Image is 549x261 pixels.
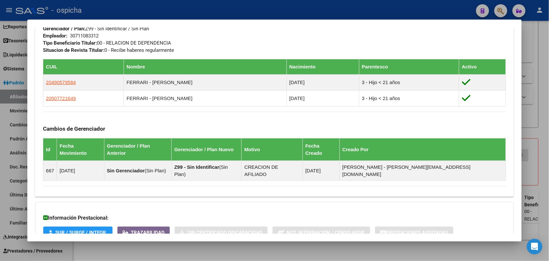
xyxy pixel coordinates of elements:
td: FERRARI - [PERSON_NAME] [124,75,287,91]
th: CUIL [43,59,124,75]
td: FERRARI - [PERSON_NAME] [124,91,287,107]
strong: Z99 - Sin Identificar [174,164,219,170]
strong: Sin Gerenciador [107,168,145,173]
th: Fecha Movimiento [57,138,104,161]
span: Not. Internacion / Censo Hosp. [287,230,365,236]
th: Parentesco [359,59,459,75]
button: Prestaciones Auditadas [375,227,453,239]
td: [DATE] [303,161,340,181]
td: ( ) [104,161,171,181]
button: Trazabilidad [117,227,170,239]
button: Sin Certificado Discapacidad [175,227,268,239]
td: ( ) [171,161,242,181]
span: Z99 - Sin Identificar / Sin Plan [43,26,149,32]
td: [DATE] [287,91,359,107]
th: Fecha Creado [303,138,340,161]
button: SUR / SURGE / INTEGR. [43,227,113,239]
strong: Tipo Beneficiario Titular: [43,40,97,46]
span: Sin Certificado Discapacidad [187,230,262,236]
strong: Empleador: [43,33,67,39]
span: 20507721649 [46,95,76,101]
td: [PERSON_NAME] - [PERSON_NAME][EMAIL_ADDRESS][DOMAIN_NAME] [340,161,506,181]
span: Sin Plan [174,164,228,177]
th: Creado Por [340,138,506,161]
td: 667 [43,161,57,181]
h3: Información Prestacional: [43,214,505,222]
span: Sin Plan [146,168,165,173]
span: 00 - RELACION DE DEPENDENCIA [43,40,171,46]
th: Nombre [124,59,287,75]
th: Motivo [242,138,303,161]
span: SUR / SURGE / INTEGR. [55,230,107,236]
span: Trazabilidad [131,230,165,236]
div: 30711083312 [70,32,99,39]
span: Prestaciones Auditadas [386,230,448,236]
td: 3 - Hijo < 21 años [359,75,459,91]
span: 0 - Recibe haberes regularmente [43,47,174,53]
div: Open Intercom Messenger [527,239,542,254]
strong: Situacion de Revista Titular: [43,47,104,53]
h3: Cambios de Gerenciador [43,125,506,132]
button: Not. Internacion / Censo Hosp. [273,227,370,239]
td: [DATE] [287,75,359,91]
th: Gerenciador / Plan Anterior [104,138,171,161]
th: Activo [459,59,506,75]
th: Gerenciador / Plan Nuevo [171,138,242,161]
td: CREACION DE AFILIADO [242,161,303,181]
th: Nacimiento [287,59,359,75]
td: 3 - Hijo < 21 años [359,91,459,107]
td: [DATE] [57,161,104,181]
th: Id [43,138,57,161]
strong: Gerenciador / Plan: [43,26,85,32]
span: 20490579584 [46,80,76,85]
